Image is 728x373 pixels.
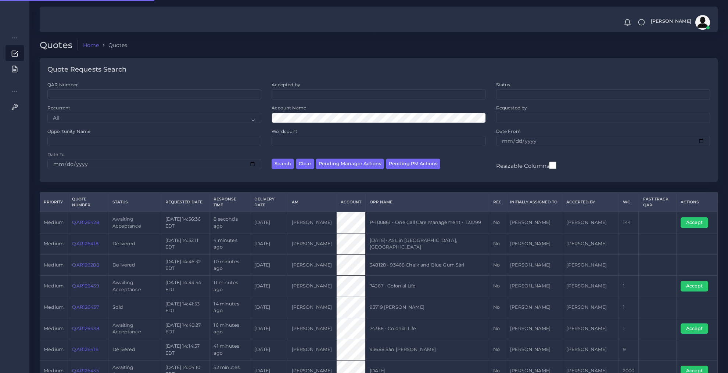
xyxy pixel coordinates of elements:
th: Status [108,193,161,212]
th: Requested Date [161,193,209,212]
td: Awaiting Acceptance [108,318,161,339]
a: QAR126428 [72,220,99,225]
td: 1 [618,318,639,339]
a: Accept [681,220,713,225]
span: medium [44,326,64,331]
td: [PERSON_NAME] [287,254,336,276]
td: 348128 - 93468 Chalk and Blue Gum Sàrl [366,254,489,276]
td: [PERSON_NAME] [506,233,562,254]
th: WC [618,193,639,212]
td: 41 minutes ago [209,339,250,361]
td: [PERSON_NAME] [506,339,562,361]
td: No [489,276,506,297]
td: No [489,318,506,339]
th: REC [489,193,506,212]
td: [PERSON_NAME] [506,212,562,233]
th: Initially Assigned to [506,193,562,212]
th: Response Time [209,193,250,212]
td: Delivered [108,254,161,276]
h4: Quote Requests Search [47,66,126,74]
td: Sold [108,297,161,318]
th: AM [287,193,336,212]
a: Accept [681,367,713,373]
td: [DATE] [250,212,287,233]
th: Fast Track QAR [639,193,676,212]
th: Delivery Date [250,193,287,212]
th: Priority [40,193,68,212]
img: avatar [695,15,710,30]
td: No [489,254,506,276]
button: Clear [296,159,314,169]
td: [DATE] [250,297,287,318]
td: [DATE] 14:40:27 EDT [161,318,209,339]
td: [DATE] [250,318,287,339]
td: [DATE] [250,276,287,297]
td: 74367 - Colonial Life [366,276,489,297]
label: Status [496,82,510,88]
label: QAR Number [47,82,78,88]
span: medium [44,347,64,352]
button: Search [272,159,294,169]
td: 10 minutes ago [209,254,250,276]
td: [PERSON_NAME] [562,233,618,254]
td: 1 [618,276,639,297]
td: [DATE] 14:44:54 EDT [161,276,209,297]
td: [PERSON_NAME] [562,297,618,318]
button: Pending PM Actions [386,159,440,169]
td: [PERSON_NAME] [562,254,618,276]
td: [DATE] 14:52:11 EDT [161,233,209,254]
td: [PERSON_NAME] [562,339,618,361]
td: 93688 San [PERSON_NAME] [366,339,489,361]
td: [PERSON_NAME] [562,212,618,233]
td: [DATE] [250,254,287,276]
input: Resizable Columns [549,161,556,170]
td: [DATE] 14:14:57 EDT [161,339,209,361]
label: Date To [47,151,65,157]
td: [PERSON_NAME] [287,233,336,254]
th: Account [336,193,365,212]
th: Opp Name [366,193,489,212]
button: Accept [681,281,708,291]
a: QAR126438 [72,326,99,331]
label: Requested by [496,105,527,111]
td: 144 [618,212,639,233]
td: [DATE] 14:46:32 EDT [161,254,209,276]
td: 14 minutes ago [209,297,250,318]
td: No [489,233,506,254]
label: Opportunity Name [47,128,90,134]
td: Delivered [108,339,161,361]
td: [PERSON_NAME] [287,297,336,318]
td: 74366 - Colonial Life [366,318,489,339]
td: [PERSON_NAME] [287,212,336,233]
label: Accepted by [272,82,300,88]
th: Accepted by [562,193,618,212]
td: [PERSON_NAME] [506,254,562,276]
label: Date From [496,128,521,134]
td: [DATE]- ASL in [GEOGRAPHIC_DATA], [GEOGRAPHIC_DATA] [366,233,489,254]
td: 11 minutes ago [209,276,250,297]
span: medium [44,304,64,310]
td: Delivered [108,233,161,254]
label: Account Name [272,105,306,111]
td: Awaiting Acceptance [108,212,161,233]
label: Resizable Columns [496,161,556,170]
td: 8 seconds ago [209,212,250,233]
label: Recurrent [47,105,70,111]
h2: Quotes [40,40,78,51]
td: 9 [618,339,639,361]
a: Home [83,41,99,49]
td: [DATE] 14:56:36 EDT [161,212,209,233]
td: 1 [618,297,639,318]
td: 4 minutes ago [209,233,250,254]
button: Accept [681,217,708,228]
td: [DATE] [250,233,287,254]
td: Awaiting Acceptance [108,276,161,297]
td: [PERSON_NAME] [562,318,618,339]
th: Quote Number [68,193,108,212]
span: medium [44,283,64,289]
span: medium [44,262,64,268]
a: QAR126416 [72,347,98,352]
td: 16 minutes ago [209,318,250,339]
td: [PERSON_NAME] [287,339,336,361]
td: P-100861 - One Call Care Management - T23799 [366,212,489,233]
